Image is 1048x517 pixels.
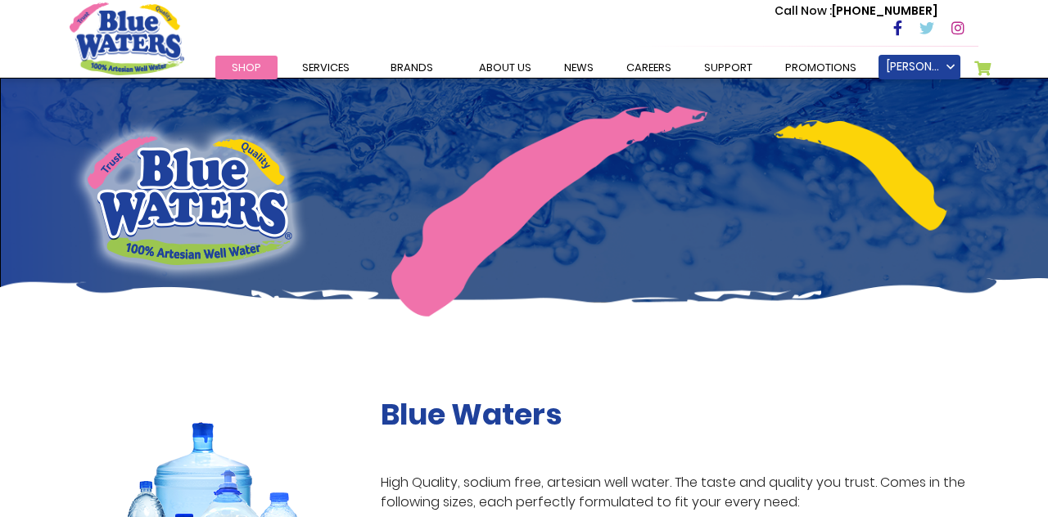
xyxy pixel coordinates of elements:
p: High Quality, sodium free, artesian well water. The taste and quality you trust. Comes in the fol... [381,473,978,512]
a: Brands [374,56,449,79]
h2: Blue Waters [381,397,978,432]
span: Call Now : [775,2,832,19]
a: Shop [215,56,278,79]
a: careers [610,56,688,79]
span: Brands [391,60,433,75]
a: Promotions [769,56,873,79]
p: [PHONE_NUMBER] [775,2,937,20]
a: Services [286,56,366,79]
a: [PERSON_NAME] [879,55,960,79]
a: about us [463,56,548,79]
a: support [688,56,769,79]
a: store logo [70,2,184,74]
span: Services [302,60,350,75]
a: News [548,56,610,79]
span: Shop [232,60,261,75]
